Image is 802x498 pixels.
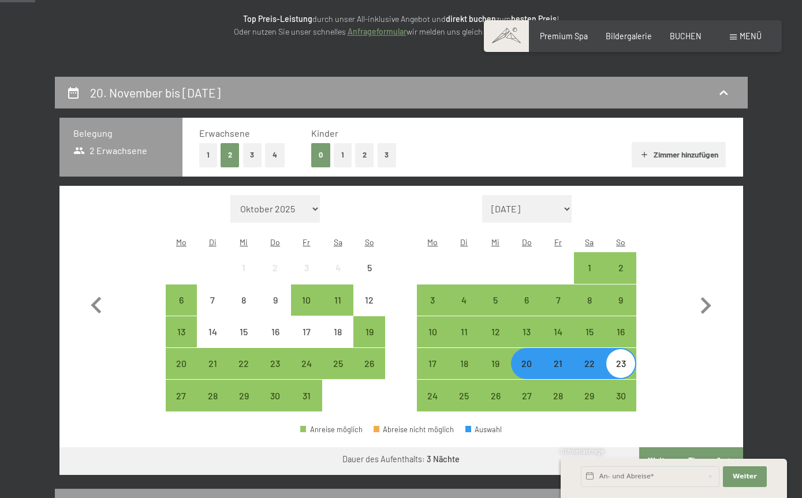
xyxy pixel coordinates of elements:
abbr: Montag [427,237,438,247]
div: Abreise nicht möglich [374,426,454,433]
div: 17 [292,327,321,356]
abbr: Mittwoch [240,237,248,247]
div: Anreise nicht möglich [228,284,259,316]
div: 23 [261,359,290,388]
div: 26 [481,391,510,420]
div: 4 [323,263,352,292]
div: Anreise nicht möglich [353,284,385,316]
a: Premium Spa [540,31,588,41]
div: Sun Oct 12 2025 [353,284,385,316]
div: Sun Nov 09 2025 [605,284,636,316]
abbr: Mittwoch [491,237,499,247]
div: Anreise möglich [449,316,480,347]
div: Anreise möglich [605,348,636,379]
div: 21 [543,359,572,388]
div: Anreise nicht möglich [197,316,228,347]
div: Tue Oct 28 2025 [197,380,228,411]
div: Mon Oct 27 2025 [166,380,197,411]
div: Anreise möglich [197,380,228,411]
div: 22 [575,359,604,388]
div: Wed Oct 08 2025 [228,284,259,316]
div: Thu Nov 06 2025 [511,284,542,316]
strong: besten Preis [511,14,557,24]
div: Sun Nov 02 2025 [605,252,636,283]
div: 10 [292,295,321,324]
div: 18 [450,359,479,388]
div: 30 [606,391,635,420]
div: Auswahl [465,426,502,433]
div: 1 [575,263,604,292]
span: Erwachsene [199,128,250,138]
div: 6 [512,295,541,324]
div: Anreise möglich [574,284,605,316]
div: 6 [167,295,196,324]
div: 31 [292,391,321,420]
div: 9 [606,295,635,324]
a: Anfrageformular [348,27,406,36]
div: Wed Nov 05 2025 [480,284,511,316]
button: 2 [355,143,374,167]
div: Mon Oct 13 2025 [166,316,197,347]
div: Sun Nov 16 2025 [605,316,636,347]
div: 24 [292,359,321,388]
div: Anreise nicht möglich [260,252,291,283]
div: Anreise möglich [542,284,573,316]
div: Fri Oct 31 2025 [291,380,322,411]
div: 11 [450,327,479,356]
div: 24 [418,391,447,420]
div: 15 [229,327,258,356]
a: BUCHEN [670,31,702,41]
div: 25 [450,391,479,420]
div: 14 [543,327,572,356]
div: Mon Nov 10 2025 [417,316,448,347]
div: Sun Nov 23 2025 [605,348,636,379]
div: Anreise möglich [574,252,605,283]
button: Zimmer hinzufügen [632,142,726,167]
div: Anreise möglich [228,380,259,411]
div: Thu Oct 30 2025 [260,380,291,411]
div: Wed Oct 29 2025 [228,380,259,411]
div: 16 [261,327,290,356]
div: 5 [355,263,383,292]
div: 8 [229,295,258,324]
div: Anreise möglich [542,316,573,347]
div: 22 [229,359,258,388]
button: 1 [334,143,352,167]
div: Sat Nov 01 2025 [574,252,605,283]
abbr: Samstag [585,237,594,247]
div: Wed Oct 01 2025 [228,252,259,283]
abbr: Sonntag [365,237,374,247]
div: Wed Nov 12 2025 [480,316,511,347]
a: Bildergalerie [606,31,652,41]
button: 0 [311,143,330,167]
div: 20 [512,359,541,388]
strong: Top Preis-Leistung [243,14,312,24]
div: 8 [575,295,604,324]
div: Anreise möglich [197,348,228,379]
div: Anreise möglich [322,284,353,316]
div: Dauer des Aufenthalts: [342,454,460,465]
div: Anreise nicht möglich [260,316,291,347]
p: durch unser All-inklusive Angebot und zum ! Oder nutzen Sie unser schnelles wir melden uns gleich... [147,13,655,39]
abbr: Freitag [554,237,562,247]
div: Anreise nicht möglich [353,252,385,283]
div: Fri Nov 28 2025 [542,380,573,411]
div: Thu Nov 20 2025 [511,348,542,379]
div: Fri Nov 21 2025 [542,348,573,379]
div: Thu Oct 23 2025 [260,348,291,379]
span: Kinder [311,128,338,138]
b: 3 Nächte [427,454,460,464]
div: Thu Oct 09 2025 [260,284,291,316]
div: Anreise möglich [300,426,363,433]
div: Anreise möglich [574,348,605,379]
div: Anreise möglich [574,380,605,411]
div: Anreise möglich [480,380,511,411]
div: Anreise möglich [511,284,542,316]
div: 28 [198,391,227,420]
div: Tue Nov 25 2025 [449,380,480,411]
div: Mon Nov 17 2025 [417,348,448,379]
div: Fri Oct 03 2025 [291,252,322,283]
div: Fri Oct 24 2025 [291,348,322,379]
